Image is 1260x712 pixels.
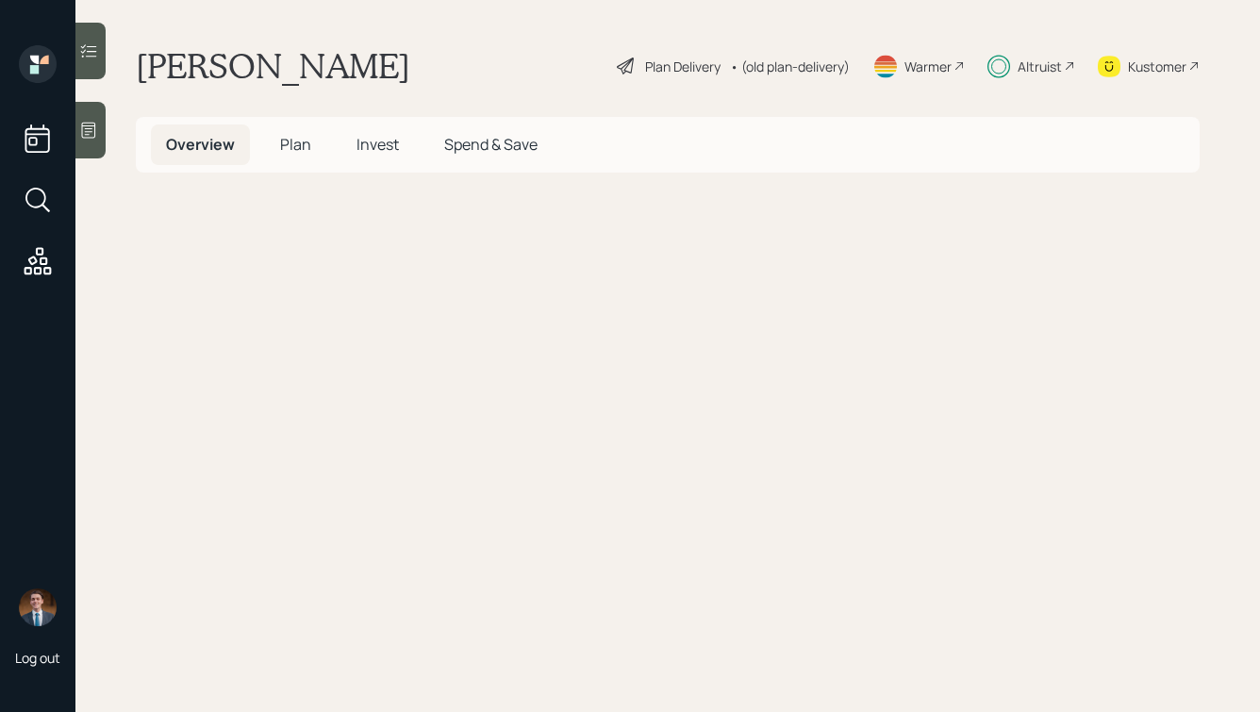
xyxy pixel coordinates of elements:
div: Warmer [904,57,952,76]
img: hunter_neumayer.jpg [19,588,57,626]
div: • (old plan-delivery) [730,57,850,76]
span: Plan [280,134,311,155]
span: Invest [356,134,399,155]
div: Plan Delivery [645,57,721,76]
div: Altruist [1018,57,1062,76]
div: Log out [15,649,60,667]
div: Kustomer [1128,57,1186,76]
h1: [PERSON_NAME] [136,45,410,87]
span: Overview [166,134,235,155]
span: Spend & Save [444,134,538,155]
